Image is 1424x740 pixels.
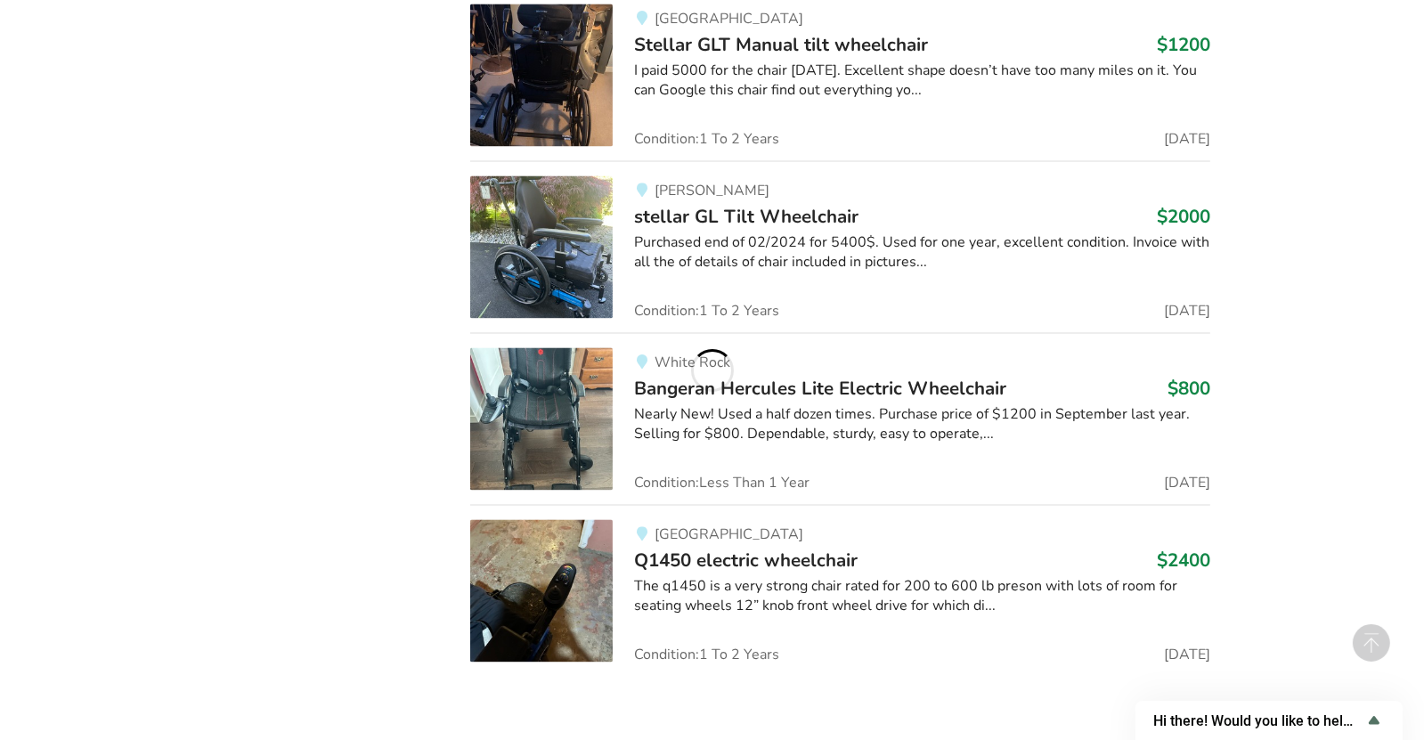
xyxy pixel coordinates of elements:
span: [GEOGRAPHIC_DATA] [655,525,803,544]
span: Bangeran Hercules Lite Electric Wheelchair [634,376,1006,401]
h3: $2000 [1157,205,1210,228]
span: [DATE] [1164,132,1210,146]
a: mobility-q1450 electric wheelchair [GEOGRAPHIC_DATA]Q1450 electric wheelchair$2400The q1450 is a ... [470,504,1210,662]
div: The q1450 is a very strong chair rated for 200 to 600 lb preson with lots of room for seating whe... [634,576,1210,617]
span: [PERSON_NAME] [655,181,769,200]
div: Nearly New! Used a half dozen times. Purchase price of $1200 in September last year. Selling for ... [634,404,1210,445]
h3: $1200 [1157,33,1210,56]
span: stellar GL Tilt Wheelchair [634,204,858,229]
button: Show survey - Hi there! Would you like to help us improve AssistList? [1153,710,1385,731]
span: [DATE] [1164,476,1210,490]
span: [DATE] [1164,304,1210,318]
span: Condition: Less Than 1 Year [634,476,810,490]
div: I paid 5000 for the chair [DATE]. Excellent shape doesn’t have too many miles on it. You can Goog... [634,61,1210,102]
span: Condition: 1 To 2 Years [634,132,779,146]
span: [GEOGRAPHIC_DATA] [655,9,803,28]
img: mobility-stellar gl tilt wheelchair [470,175,613,318]
span: White Rock [655,353,730,372]
a: mobility-stellar gl tilt wheelchair [PERSON_NAME]stellar GL Tilt Wheelchair$2000Purchased end of ... [470,160,1210,332]
span: Q1450 electric wheelchair [634,548,858,573]
img: mobility-q1450 electric wheelchair [470,519,613,662]
img: mobility-bangeran hercules lite electric wheelchair [470,347,613,490]
span: Condition: 1 To 2 Years [634,647,779,662]
span: Condition: 1 To 2 Years [634,304,779,318]
a: mobility-bangeran hercules lite electric wheelchairWhite RockBangeran Hercules Lite Electric Whee... [470,332,1210,504]
h3: $2400 [1157,549,1210,572]
span: Hi there! Would you like to help us improve AssistList? [1153,712,1363,729]
div: Purchased end of 02/2024 for 5400$. Used for one year, excellent condition. Invoice with all the ... [634,232,1210,273]
span: Stellar GLT Manual tilt wheelchair [634,32,928,57]
img: mobility-stellar glt manual tilt wheelchair [470,4,613,146]
span: [DATE] [1164,647,1210,662]
h3: $800 [1168,377,1210,400]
